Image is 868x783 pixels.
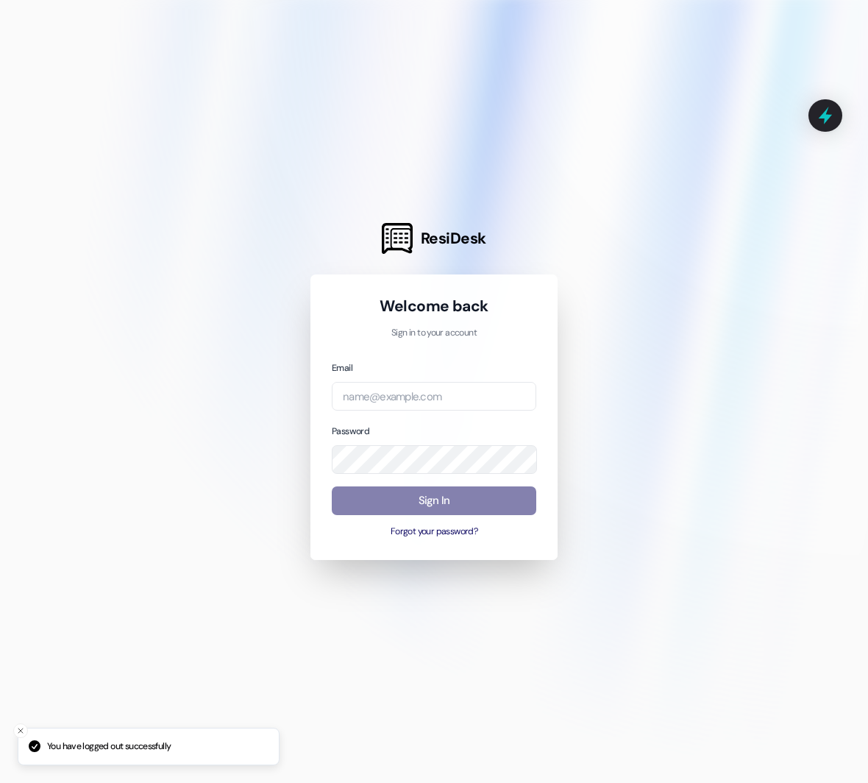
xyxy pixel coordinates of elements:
img: ResiDesk Logo [382,223,413,254]
label: Password [332,425,369,437]
p: Sign in to your account [332,327,536,340]
p: You have logged out successfully [47,740,171,754]
button: Close toast [13,723,28,738]
button: Sign In [332,486,536,515]
span: ResiDesk [421,228,486,249]
button: Forgot your password? [332,525,536,539]
label: Email [332,362,352,374]
input: name@example.com [332,382,536,411]
h1: Welcome back [332,296,536,316]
